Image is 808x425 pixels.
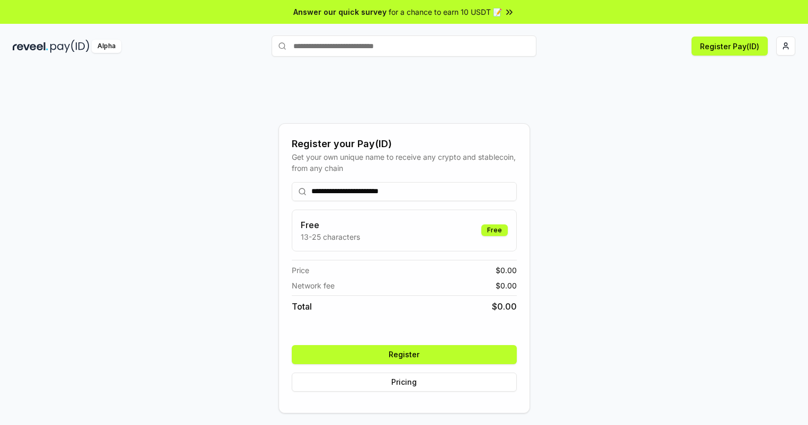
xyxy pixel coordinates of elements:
[492,300,517,313] span: $ 0.00
[292,373,517,392] button: Pricing
[292,151,517,174] div: Get your own unique name to receive any crypto and stablecoin, from any chain
[301,219,360,231] h3: Free
[292,280,335,291] span: Network fee
[92,40,121,53] div: Alpha
[389,6,502,17] span: for a chance to earn 10 USDT 📝
[50,40,89,53] img: pay_id
[292,300,312,313] span: Total
[292,345,517,364] button: Register
[692,37,768,56] button: Register Pay(ID)
[292,265,309,276] span: Price
[301,231,360,242] p: 13-25 characters
[293,6,387,17] span: Answer our quick survey
[481,224,508,236] div: Free
[496,280,517,291] span: $ 0.00
[13,40,48,53] img: reveel_dark
[496,265,517,276] span: $ 0.00
[292,137,517,151] div: Register your Pay(ID)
